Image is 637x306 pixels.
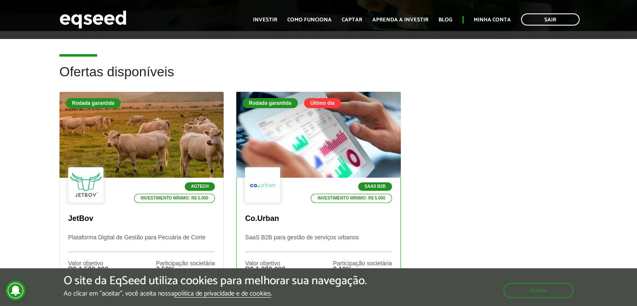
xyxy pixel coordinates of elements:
[64,290,367,298] p: Ao clicar em "aceitar", você aceita nossa .
[68,260,108,266] div: Valor objetivo
[59,92,224,305] a: Rodada garantida Agtech Investimento mínimo: R$ 5.000 JetBov Plataforma Digital de Gestão para Pe...
[68,214,215,223] p: JetBov
[134,194,215,203] p: Investimento mínimo: R$ 5.000
[68,266,108,273] div: R$ 1.500.000
[245,260,285,266] div: Valor objetivo
[245,214,392,223] p: Co.Urban
[474,17,511,23] a: Minha conta
[304,98,341,108] div: Último dia
[185,182,215,191] p: Agtech
[372,17,428,23] a: Aprenda a investir
[242,98,297,108] div: Rodada garantida
[68,234,215,252] p: Plataforma Digital de Gestão para Pecuária de Corte
[245,266,285,273] div: R$ 1.200.000
[59,8,126,31] img: EqSeed
[311,194,392,203] p: Investimento mínimo: R$ 5.000
[236,92,401,305] a: Rodada garantida Último dia SaaS B2B Investimento mínimo: R$ 5.000 Co.Urban SaaS B2B para gestão ...
[438,17,452,23] a: Blog
[245,234,392,252] p: SaaS B2B para gestão de serviços urbanos
[503,283,573,298] button: Aceitar
[59,65,578,92] h2: Ofertas disponíveis
[253,17,277,23] a: Investir
[521,13,580,26] a: Sair
[287,17,332,23] a: Como funciona
[358,182,392,191] p: SaaS B2B
[66,98,121,108] div: Rodada garantida
[333,266,392,273] div: 8,10%
[333,260,392,266] div: Participação societária
[156,260,215,266] div: Participação societária
[174,290,271,298] a: política de privacidade e de cookies
[64,275,367,288] h5: O site da EqSeed utiliza cookies para melhorar sua navegação.
[156,266,215,273] div: 3,50%
[342,17,362,23] a: Captar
